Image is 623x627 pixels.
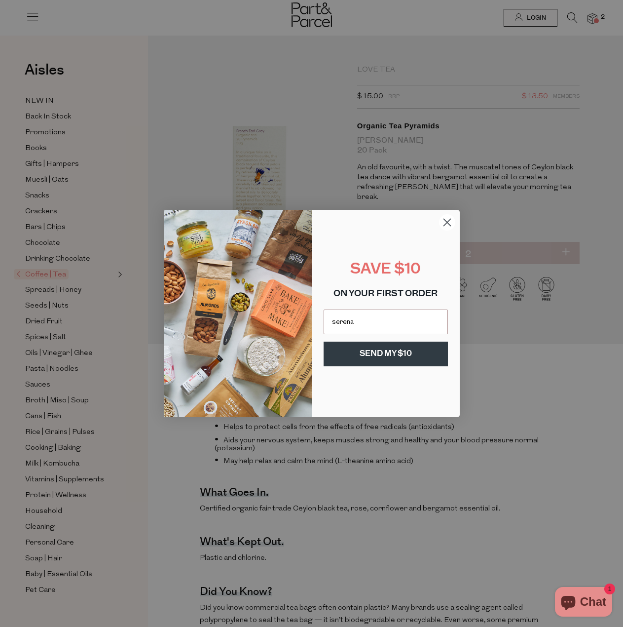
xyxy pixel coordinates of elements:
[164,210,312,417] img: 8150f546-27cf-4737-854f-2b4f1cdd6266.png
[333,290,438,299] span: ON YOUR FIRST ORDER
[324,310,448,334] input: Email
[350,262,421,277] span: SAVE $10
[324,342,448,366] button: SEND MY $10
[552,587,615,619] inbox-online-store-chat: Shopify online store chat
[439,214,456,231] button: Close dialog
